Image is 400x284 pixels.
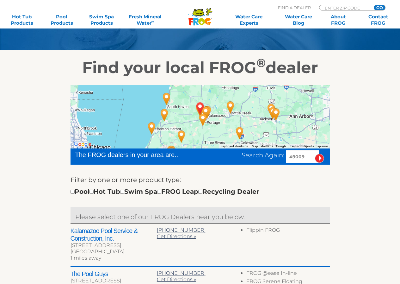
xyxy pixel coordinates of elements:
[252,144,286,148] span: Map data ©2025 Google
[72,140,93,148] img: Google
[157,270,206,276] a: [PHONE_NUMBER]
[157,233,196,239] a: Get Directions »
[71,227,157,242] h2: Kalamazoo Pool Service & Construction, Inc.
[246,270,329,278] li: FROG @ease In-line
[71,186,259,197] div: Pool Hot Tub Swim Spa FROG Leap Recycling Dealer
[164,143,178,160] div: The Great Escape - South Bend - 46 miles away.
[363,14,394,26] a: ContactFROG
[221,144,248,148] button: Keyboard shortcuts
[315,154,324,163] input: Submit
[151,19,154,24] sup: ∞
[193,100,207,117] div: KALAMAZOO, MI 49009
[266,104,280,122] div: The Great Soak Hot Tub Company - 65 miles away.
[164,143,179,160] div: Leslie's Poolmart, Inc. # 484 - 46 miles away.
[200,103,215,120] div: Michigan Swim Pool - 7 miles away.
[194,101,208,118] div: Kalamazoo Pool Service & Construction, Inc. - 1 miles away.
[159,90,174,107] div: Four Seasons Spa & Pool Services - South Haven - 31 miles away.
[324,5,367,10] input: Zip Code Form
[126,14,165,26] a: Fresh MineralWater∞
[193,101,207,118] div: The Pool Guys - 1 miles away.
[161,148,175,165] div: Bontrager Pools Inc - South Bend - 51 miles away.
[72,140,93,148] a: Open this area in Google Maps (opens a new window)
[196,111,210,128] div: Spa World of Schoolcraft - 11 miles away.
[71,278,157,284] div: [STREET_ADDRESS]
[145,120,159,137] div: Sensational Spas - 47 miles away.
[374,5,385,10] input: GO
[71,242,157,249] div: [STREET_ADDRESS]
[46,14,77,26] a: PoolProducts
[164,145,179,162] div: The Hot Tub Company, Inc. - 48 miles away.
[71,255,101,261] span: 1 miles away
[283,14,314,26] a: Water CareBlog
[157,276,196,282] a: Get Directions »
[242,151,284,159] span: Search Again:
[75,150,203,160] div: The FROG dealers in your area are...
[71,270,157,278] h2: The Pool Guys
[303,144,328,148] a: Report a map error
[200,104,214,121] div: Locey Swim & Spa Co - 7 miles away.
[256,56,266,70] sup: ®
[199,104,213,121] div: Leslie's Poolmart Inc # 1089 - 6 miles away.
[6,14,37,26] a: Hot TubProducts
[278,5,311,10] p: Find A Dealer
[269,106,283,123] div: Summit Lawn & Recreation - 68 miles away.
[71,175,181,185] label: Filter by one or more product type:
[223,99,238,116] div: Spa World of Battle Creek - 27 miles away.
[323,14,354,26] a: AboutFROG
[6,58,395,77] h2: Find your local FROG dealer
[157,106,172,123] div: Four Seasons Spa & Pool Service - Coloma - 32 miles away.
[232,124,247,142] div: Knapp Pools & Spas - 42 miles away.
[290,144,299,148] a: Terms (opens in new tab)
[246,227,329,235] li: Flippin FROG
[224,14,274,26] a: Water CareExperts
[174,128,189,145] div: Snyder's Pool & Spa Stores LLC - 30 miles away.
[75,212,325,222] p: Please select one of our FROG Dealers near you below.
[264,101,279,118] div: Pool Productions - 63 miles away.
[71,249,157,255] div: [GEOGRAPHIC_DATA]
[86,14,117,26] a: Swim SpaProducts
[157,227,206,233] a: [PHONE_NUMBER]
